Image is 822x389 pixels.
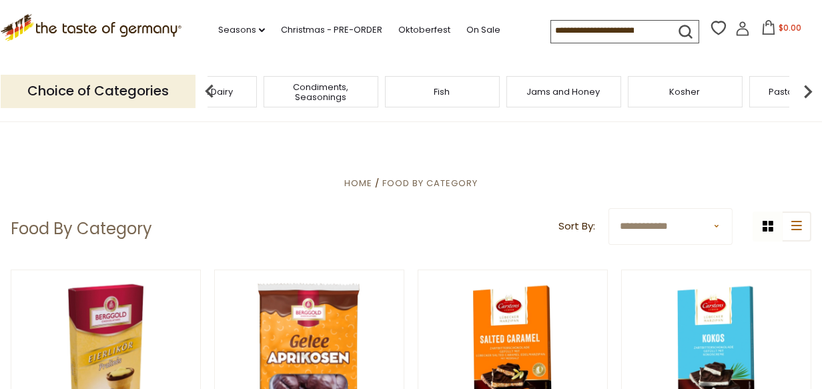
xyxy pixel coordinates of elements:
a: Christmas - PRE-ORDER [281,23,382,37]
a: Kosher [670,87,701,97]
a: On Sale [466,23,500,37]
a: Oktoberfest [398,23,450,37]
a: Condiments, Seasonings [268,82,374,102]
h1: Food By Category [11,219,152,239]
a: Seasons [218,23,265,37]
label: Sort By: [558,218,595,235]
a: Home [344,177,372,189]
img: next arrow [795,78,821,105]
p: Choice of Categories [1,75,195,107]
img: previous arrow [196,78,223,105]
span: $0.00 [779,22,801,33]
a: Fish [434,87,450,97]
a: Jams and Honey [527,87,600,97]
a: Food By Category [382,177,478,189]
button: $0.00 [753,20,809,40]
